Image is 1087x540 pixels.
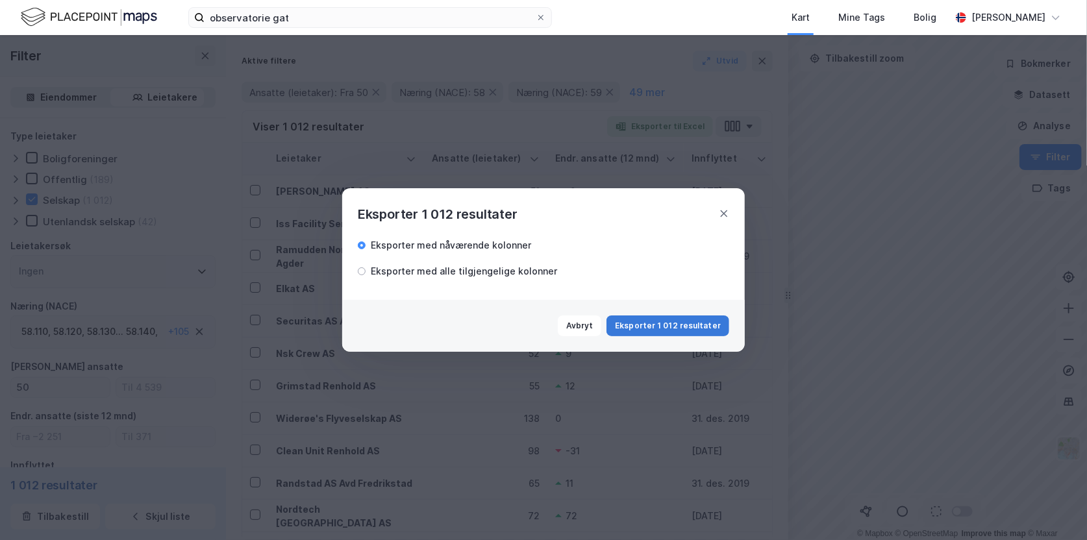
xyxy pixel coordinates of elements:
div: Eksporter 1 012 resultater [358,204,518,225]
div: Kart [792,10,810,25]
div: Mine Tags [838,10,885,25]
img: logo.f888ab2527a4732fd821a326f86c7f29.svg [21,6,157,29]
iframe: Chat Widget [1022,478,1087,540]
div: Kontrollprogram for chat [1022,478,1087,540]
div: Bolig [914,10,936,25]
div: [PERSON_NAME] [971,10,1045,25]
input: Søk på adresse, matrikkel, gårdeiere, leietakere eller personer [205,8,536,27]
button: Eksporter 1 012 resultater [606,315,729,336]
div: Eksporter med nåværende kolonner [371,238,531,253]
div: Eksporter med alle tilgjengelige kolonner [371,264,557,279]
button: Avbryt [558,315,602,336]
